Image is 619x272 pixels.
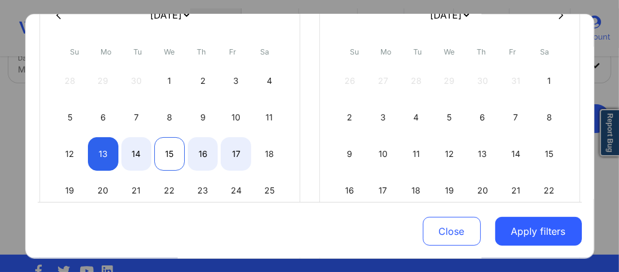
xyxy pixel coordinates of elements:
div: Fri Oct 10 2025 [221,101,251,134]
div: Tue Nov 11 2025 [401,137,432,171]
abbr: Saturday [260,47,269,56]
div: Tue Oct 14 2025 [121,137,152,171]
div: Sat Oct 11 2025 [254,101,285,134]
div: Thu Oct 23 2025 [188,174,218,207]
div: Fri Nov 21 2025 [501,174,531,207]
div: Mon Nov 03 2025 [368,101,398,134]
div: Fri Oct 17 2025 [221,137,251,171]
abbr: Wednesday [164,47,175,56]
div: Tue Nov 04 2025 [401,101,432,134]
div: Wed Oct 22 2025 [154,174,185,207]
div: Wed Nov 12 2025 [434,137,465,171]
abbr: Friday [510,47,517,56]
div: Sat Nov 08 2025 [534,101,565,134]
div: Wed Nov 05 2025 [434,101,465,134]
div: Thu Nov 06 2025 [468,101,498,134]
div: Mon Oct 13 2025 [88,137,118,171]
div: Fri Oct 03 2025 [221,64,251,98]
abbr: Sunday [350,47,359,56]
abbr: Saturday [540,47,549,56]
div: Tue Oct 07 2025 [121,101,152,134]
div: Sat Nov 15 2025 [534,137,565,171]
abbr: Monday [381,47,392,56]
div: Mon Nov 10 2025 [368,137,398,171]
div: Tue Oct 21 2025 [121,174,152,207]
div: Sun Oct 12 2025 [55,137,86,171]
div: Mon Oct 06 2025 [88,101,118,134]
div: Thu Nov 20 2025 [468,174,498,207]
button: Apply filters [495,217,582,246]
abbr: Tuesday [414,47,422,56]
div: Thu Oct 02 2025 [188,64,218,98]
abbr: Monday [101,47,112,56]
div: Fri Nov 14 2025 [501,137,531,171]
div: Wed Oct 01 2025 [154,64,185,98]
abbr: Sunday [70,47,79,56]
abbr: Wednesday [444,47,455,56]
abbr: Thursday [477,47,486,56]
div: Sat Oct 18 2025 [254,137,285,171]
div: Sat Oct 04 2025 [254,64,285,98]
div: Fri Nov 07 2025 [501,101,531,134]
button: Close [423,217,481,246]
div: Fri Oct 24 2025 [221,174,251,207]
div: Sat Nov 22 2025 [534,174,565,207]
div: Thu Oct 09 2025 [188,101,218,134]
div: Wed Oct 15 2025 [154,137,185,171]
div: Tue Nov 18 2025 [401,174,432,207]
div: Mon Oct 20 2025 [88,174,118,207]
div: Sun Nov 16 2025 [335,174,365,207]
div: Sun Oct 19 2025 [55,174,86,207]
div: Wed Oct 08 2025 [154,101,185,134]
div: Wed Nov 19 2025 [434,174,465,207]
div: Thu Oct 16 2025 [188,137,218,171]
abbr: Friday [230,47,237,56]
div: Sun Nov 02 2025 [335,101,365,134]
div: Mon Nov 17 2025 [368,174,398,207]
abbr: Thursday [197,47,206,56]
div: Sat Oct 25 2025 [254,174,285,207]
div: Sat Nov 01 2025 [534,64,565,98]
div: Thu Nov 13 2025 [468,137,498,171]
div: Sun Nov 09 2025 [335,137,365,171]
abbr: Tuesday [134,47,142,56]
div: Sun Oct 05 2025 [55,101,86,134]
